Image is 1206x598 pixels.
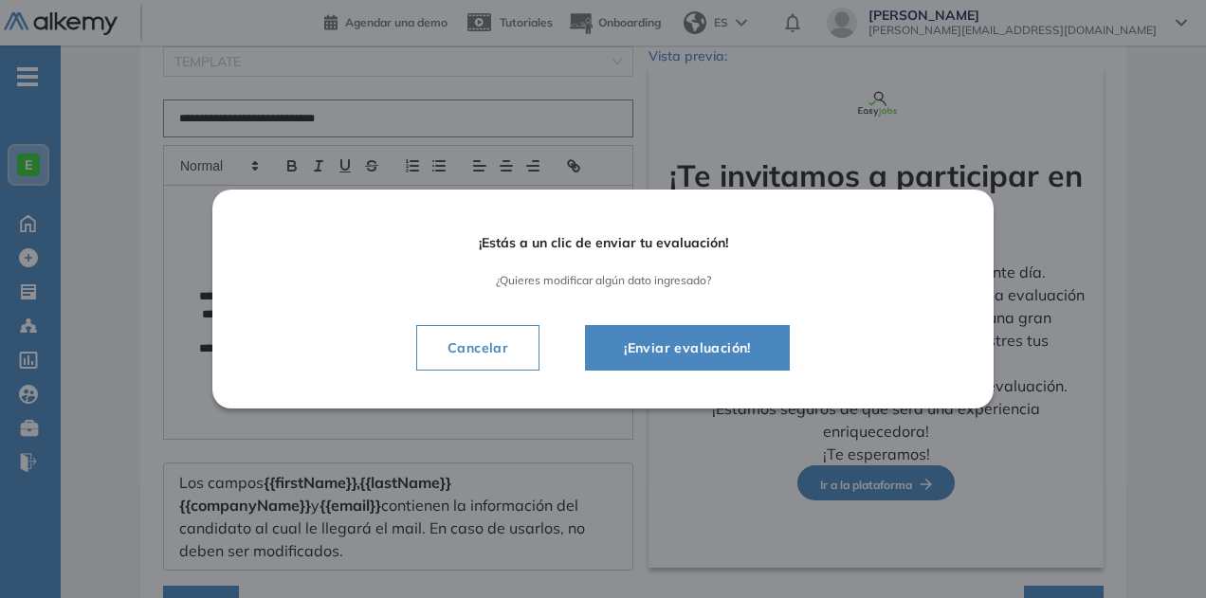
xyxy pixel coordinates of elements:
[416,325,539,371] button: Cancelar
[609,336,766,359] span: ¡Enviar evaluación!
[585,325,790,371] button: ¡Enviar evaluación!
[265,274,941,287] span: ¿Quieres modificar algún dato ingresado?
[432,336,523,359] span: Cancelar
[265,235,941,251] span: ¡Estás a un clic de enviar tu evaluación!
